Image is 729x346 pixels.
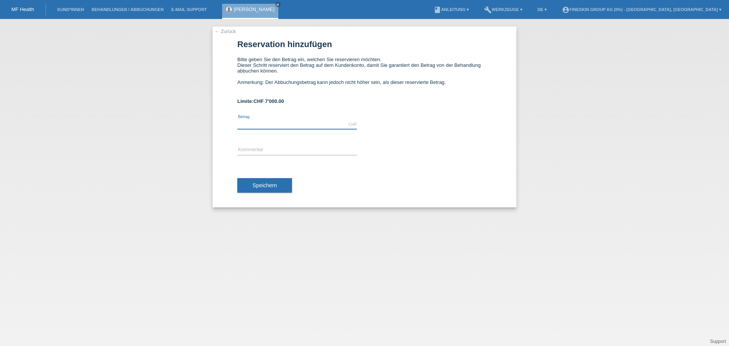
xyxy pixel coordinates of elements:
[430,7,473,12] a: bookAnleitung ▾
[252,182,277,188] span: Speichern
[234,6,275,12] a: [PERSON_NAME]
[237,39,492,49] h1: Reservation hinzufügen
[254,98,284,104] span: CHF 7'000.00
[167,7,211,12] a: E-Mail Support
[276,3,280,6] i: close
[11,6,34,12] a: MF Health
[710,339,726,344] a: Support
[534,7,551,12] a: DE ▾
[434,6,441,14] i: book
[562,6,570,14] i: account_circle
[237,57,492,91] div: Bitte geben Sie den Betrag ein, welchen Sie reservieren möchten. Dieser Schritt reserviert den Be...
[88,7,167,12] a: Behandlungen / Abbuchungen
[348,122,357,126] div: CHF
[54,7,88,12] a: Kund*innen
[237,98,284,104] b: Limite:
[237,178,292,193] button: Speichern
[275,2,281,7] a: close
[558,7,725,12] a: account_circleFineSkin Group AG (0%) - [GEOGRAPHIC_DATA], [GEOGRAPHIC_DATA] ▾
[480,7,526,12] a: buildWerkzeuge ▾
[215,28,236,34] a: ← Zurück
[484,6,492,14] i: build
